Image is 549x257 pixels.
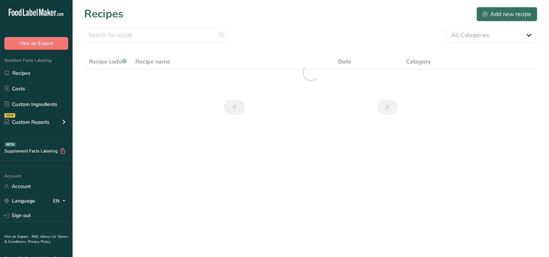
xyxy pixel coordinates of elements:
div: Add new recipe [483,10,531,19]
a: Terms & Conditions . [4,234,68,244]
a: Next page [377,100,398,114]
h1: Recipes [84,6,123,22]
a: Privacy Policy [28,239,50,244]
a: About Us . [40,234,58,239]
a: FAQ . [32,234,40,239]
div: NEW [4,113,15,118]
div: BETA [5,142,16,147]
a: Language [4,195,35,207]
input: Search for recipe [84,28,229,42]
div: Custom Reports [4,118,49,126]
button: Hire an Expert [4,37,68,50]
a: Hire an Expert . [4,234,30,239]
div: EN [53,197,68,205]
a: Previous page [224,100,245,114]
button: Add new recipe [476,7,537,21]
